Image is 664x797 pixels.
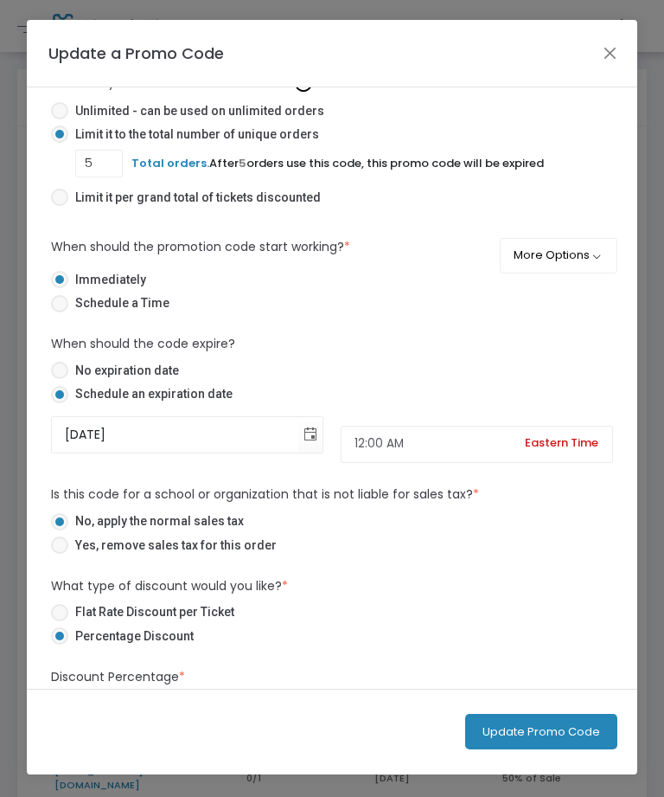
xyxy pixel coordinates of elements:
[131,155,209,171] span: Total orders.
[51,485,479,503] span: Is this code for a school or organization that is not liable for sales tax?
[68,627,194,646] span: Percentage Discount
[341,426,614,463] input: End Time
[68,385,233,403] span: Schedule an expiration date
[500,238,618,273] button: More Options
[68,189,321,207] span: Limit it per grand total of tickets discounted
[68,294,169,312] span: Schedule a Time
[510,420,613,466] span: Eastern Time
[51,668,185,686] label: Discount Percentage
[51,238,350,256] label: When should the promotion code start working?
[239,155,246,171] span: 5
[68,512,244,530] span: No, apply the normal sales tax
[599,42,622,64] button: Close
[48,42,224,65] h4: Update a Promo Code
[131,155,544,171] span: After orders use this code, this promo code will be expired
[51,577,288,595] label: What type of discount would you like?
[52,417,299,453] input: null
[298,417,322,453] button: Toggle calendar
[51,335,235,353] label: When should the code expire?
[68,271,146,289] span: Immediately
[68,125,319,144] span: Limit it to the total number of unique orders
[68,537,277,555] span: Yes, remove sales tax for this order
[68,102,324,120] span: Unlimited - can be used on unlimited orders
[465,714,617,749] button: Update Promo Code
[68,603,234,621] span: Flat Rate Discount per Ticket
[68,362,179,380] span: No expiration date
